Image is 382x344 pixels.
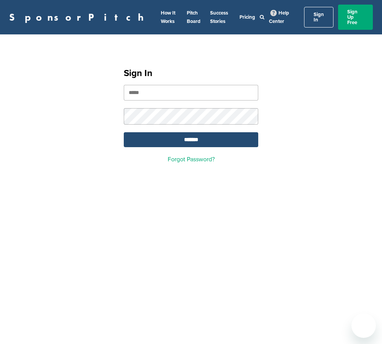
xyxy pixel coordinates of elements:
a: Sign Up Free [338,5,373,30]
a: Pitch Board [187,10,201,24]
a: Forgot Password? [168,156,215,163]
iframe: Button to launch messaging window [351,313,376,338]
h1: Sign In [124,67,258,80]
a: Success Stories [210,10,228,24]
a: Sign In [304,7,333,28]
a: How It Works [161,10,175,24]
a: Help Center [269,8,289,26]
a: SponsorPitch [9,12,149,22]
a: Pricing [240,14,255,20]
